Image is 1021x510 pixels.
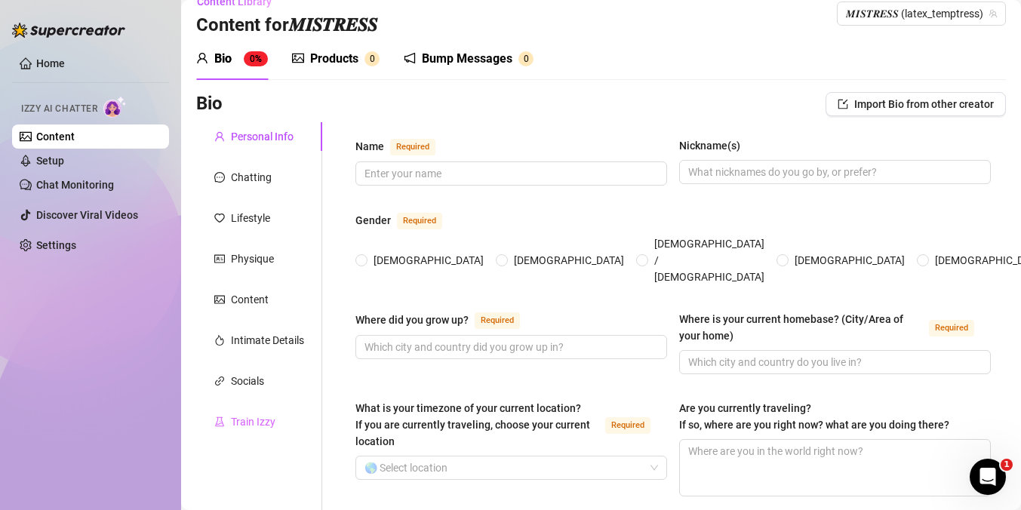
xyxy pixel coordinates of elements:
[679,137,740,154] div: Nickname(s)
[679,137,751,154] label: Nickname(s)
[231,291,269,308] div: Content
[364,51,380,66] sup: 0
[310,50,358,68] div: Products
[214,253,225,264] span: idcard
[244,51,268,66] sup: 0%
[36,179,114,191] a: Chat Monitoring
[989,9,998,18] span: team
[508,252,630,269] span: [DEMOGRAPHIC_DATA]
[679,311,923,344] div: Where is your current homebase? (City/Area of your home)
[789,252,911,269] span: [DEMOGRAPHIC_DATA]
[1001,459,1013,471] span: 1
[36,155,64,167] a: Setup
[422,50,512,68] div: Bump Messages
[367,252,490,269] span: [DEMOGRAPHIC_DATA]
[214,131,225,142] span: user
[231,210,270,226] div: Lifestyle
[648,235,770,285] span: [DEMOGRAPHIC_DATA] / [DEMOGRAPHIC_DATA]
[292,52,304,64] span: picture
[231,128,294,145] div: Personal Info
[36,239,76,251] a: Settings
[518,51,534,66] sup: 0
[231,169,272,186] div: Chatting
[36,131,75,143] a: Content
[196,92,223,116] h3: Bio
[364,339,655,355] input: Where did you grow up?
[231,413,275,430] div: Train Izzy
[355,311,537,329] label: Where did you grow up?
[838,99,848,109] span: import
[231,373,264,389] div: Socials
[36,57,65,69] a: Home
[214,294,225,305] span: picture
[196,52,208,64] span: user
[355,212,391,229] div: Gender
[214,213,225,223] span: heart
[970,459,1006,495] iframe: Intercom live chat
[846,2,997,25] span: 𝑴𝑰𝑺𝑻𝑹𝑬𝑺𝑺 (latex_temptress)
[355,137,452,155] label: Name
[214,172,225,183] span: message
[679,311,991,344] label: Where is your current homebase? (City/Area of your home)
[355,312,469,328] div: Where did you grow up?
[475,312,520,329] span: Required
[688,354,979,370] input: Where is your current homebase? (City/Area of your home)
[214,376,225,386] span: link
[390,139,435,155] span: Required
[231,250,274,267] div: Physique
[355,402,590,447] span: What is your timezone of your current location? If you are currently traveling, choose your curre...
[214,50,232,68] div: Bio
[929,320,974,336] span: Required
[214,416,225,427] span: experiment
[364,165,655,182] input: Name
[103,96,127,118] img: AI Chatter
[826,92,1006,116] button: Import Bio from other creator
[231,332,304,349] div: Intimate Details
[214,335,225,346] span: fire
[196,14,377,38] h3: Content for 𝑴𝑰𝑺𝑻𝑹𝑬𝑺𝑺
[12,23,125,38] img: logo-BBDzfeDw.svg
[605,417,650,434] span: Required
[404,52,416,64] span: notification
[355,211,459,229] label: Gender
[36,209,138,221] a: Discover Viral Videos
[679,402,949,431] span: Are you currently traveling? If so, where are you right now? what are you doing there?
[397,213,442,229] span: Required
[21,102,97,116] span: Izzy AI Chatter
[355,138,384,155] div: Name
[688,164,979,180] input: Nickname(s)
[854,98,994,110] span: Import Bio from other creator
